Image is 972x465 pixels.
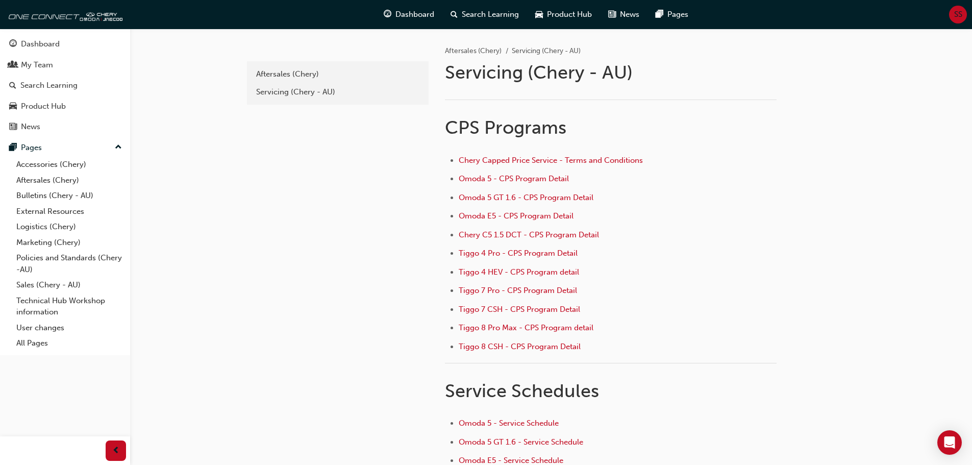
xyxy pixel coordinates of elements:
[9,123,17,132] span: news-icon
[376,4,442,25] a: guage-iconDashboard
[459,211,574,221] a: Omoda E5 - CPS Program Detail
[384,8,391,21] span: guage-icon
[459,174,569,183] a: Omoda 5 - CPS Program Detail
[608,8,616,21] span: news-icon
[459,249,578,258] a: Tiggo 4 Pro - CPS Program Detail
[459,286,577,295] a: Tiggo 7 Pro - CPS Program Detail
[5,4,122,25] img: oneconnect
[9,61,17,70] span: people-icon
[12,204,126,219] a: External Resources
[9,143,17,153] span: pages-icon
[949,6,967,23] button: SS
[12,235,126,251] a: Marketing (Chery)
[647,4,696,25] a: pages-iconPages
[442,4,527,25] a: search-iconSearch Learning
[12,157,126,173] a: Accessories (Chery)
[4,33,126,138] button: DashboardMy TeamSearch LearningProduct HubNews
[115,141,122,154] span: up-icon
[12,219,126,235] a: Logistics (Chery)
[547,9,592,20] span: Product Hub
[445,46,502,55] a: Aftersales (Chery)
[12,250,126,277] a: Policies and Standards (Chery -AU)
[112,445,120,457] span: prev-icon
[9,102,17,111] span: car-icon
[451,8,458,21] span: search-icon
[12,173,126,188] a: Aftersales (Chery)
[445,61,780,84] h1: Servicing (Chery - AU)
[527,4,600,25] a: car-iconProduct Hub
[21,142,42,154] div: Pages
[656,8,663,21] span: pages-icon
[4,56,126,75] a: My Team
[21,101,66,112] div: Product Hub
[459,456,563,465] a: Omoda E5 - Service Schedule
[459,267,579,277] a: Tiggo 4 HEV - CPS Program detail
[20,80,78,91] div: Search Learning
[4,76,126,95] a: Search Learning
[9,40,17,49] span: guage-icon
[459,156,643,165] a: Chery Capped Price Service - Terms and Conditions
[9,81,16,90] span: search-icon
[459,437,583,447] a: Omoda 5 GT 1.6 - Service Schedule
[395,9,434,20] span: Dashboard
[600,4,647,25] a: news-iconNews
[256,86,419,98] div: Servicing (Chery - AU)
[667,9,688,20] span: Pages
[937,430,962,455] div: Open Intercom Messenger
[12,277,126,293] a: Sales (Chery - AU)
[459,305,580,314] a: Tiggo 7 CSH - CPS Program Detail
[21,121,40,133] div: News
[535,8,543,21] span: car-icon
[459,323,593,332] a: Tiggo 8 Pro Max - CPS Program detail
[4,138,126,157] button: Pages
[445,380,599,402] span: Service Schedules
[12,335,126,351] a: All Pages
[4,35,126,54] a: Dashboard
[4,97,126,116] a: Product Hub
[4,117,126,136] a: News
[459,230,599,239] a: Chery C5 1.5 DCT - CPS Program Detail
[620,9,639,20] span: News
[12,188,126,204] a: Bulletins (Chery - AU)
[459,419,559,428] a: Omoda 5 - Service Schedule
[21,59,53,71] div: My Team
[459,342,581,351] a: Tiggo 8 CSH - CPS Program Detail
[954,9,962,20] span: SS
[251,83,425,101] a: Servicing (Chery - AU)
[256,68,419,80] div: Aftersales (Chery)
[512,45,581,57] li: Servicing (Chery - AU)
[459,193,593,202] a: Omoda 5 GT 1.6 - CPS Program Detail
[21,38,60,50] div: Dashboard
[12,293,126,320] a: Technical Hub Workshop information
[12,320,126,336] a: User changes
[445,116,566,138] span: CPS Programs
[462,9,519,20] span: Search Learning
[251,65,425,83] a: Aftersales (Chery)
